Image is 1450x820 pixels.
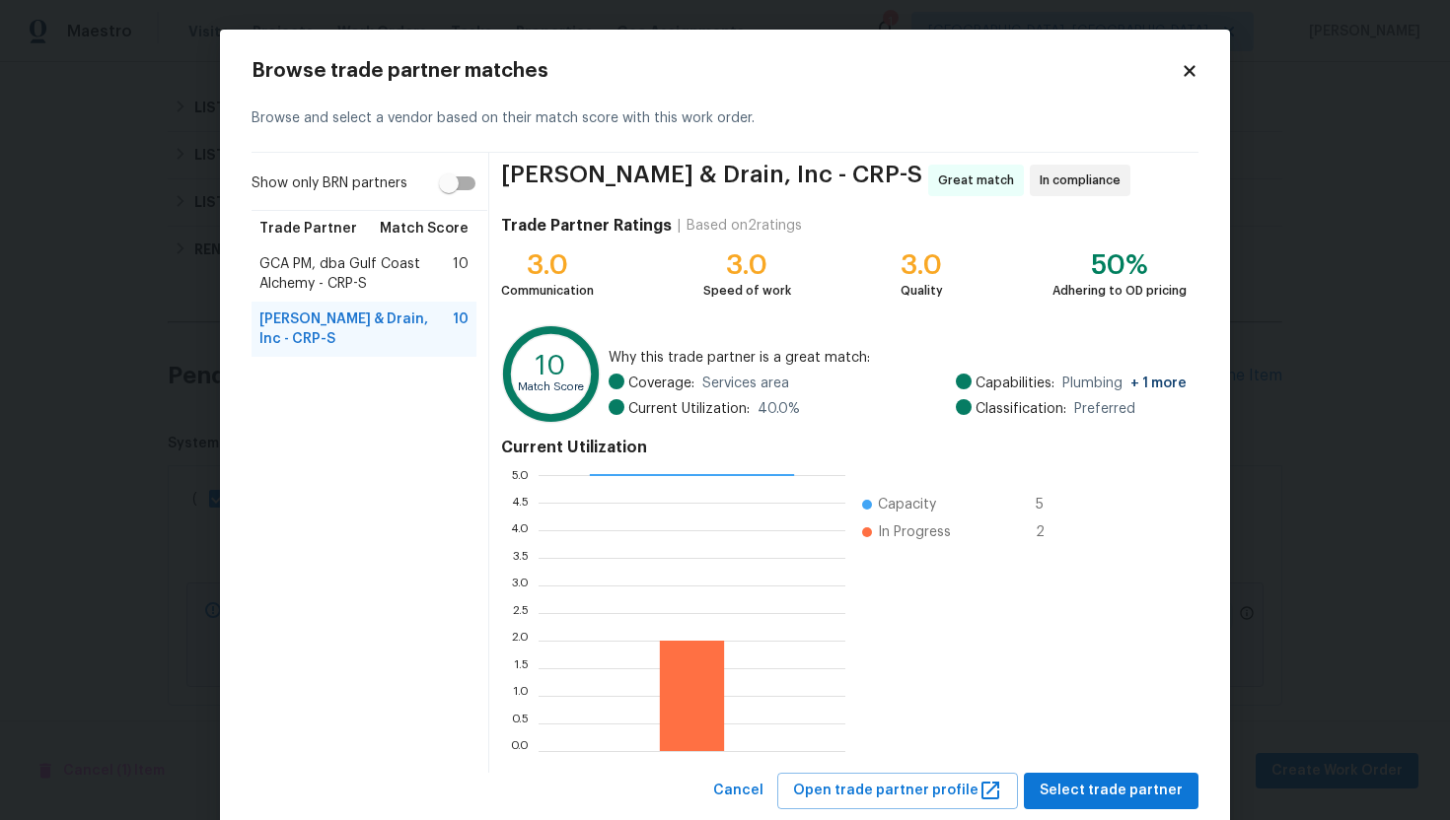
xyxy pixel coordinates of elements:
[687,216,802,236] div: Based on 2 ratings
[252,173,407,194] span: Show only BRN partners
[609,348,1187,368] span: Why this trade partner is a great match:
[1130,376,1187,390] span: + 1 more
[511,635,529,647] text: 2.0
[1062,374,1187,393] span: Plumbing
[511,580,529,591] text: 3.0
[1036,495,1067,514] span: 5
[536,352,566,379] text: 10
[501,281,594,301] div: Communication
[976,399,1066,419] span: Classification:
[1052,281,1187,301] div: Adhering to OD pricing
[259,309,453,349] span: [PERSON_NAME] & Drain, Inc - CRP-S
[713,779,763,803] span: Cancel
[259,254,453,294] span: GCA PM, dba Gulf Coast Alchemy - CRP-S
[703,281,791,301] div: Speed of work
[758,399,800,419] span: 40.0 %
[1024,773,1198,809] button: Select trade partner
[976,374,1054,393] span: Capabilities:
[628,399,750,419] span: Current Utilization:
[702,374,789,393] span: Services area
[252,61,1181,81] h2: Browse trade partner matches
[793,779,1002,803] span: Open trade partner profile
[705,773,771,809] button: Cancel
[672,216,687,236] div: |
[938,171,1022,190] span: Great match
[703,255,791,275] div: 3.0
[512,607,529,619] text: 2.5
[511,717,529,729] text: 0.5
[511,469,529,481] text: 5.0
[878,522,951,542] span: In Progress
[901,255,943,275] div: 3.0
[1074,399,1135,419] span: Preferred
[380,219,469,239] span: Match Score
[878,495,936,514] span: Capacity
[1052,255,1187,275] div: 50%
[510,745,529,757] text: 0.0
[511,497,529,509] text: 4.5
[901,281,943,301] div: Quality
[628,374,694,393] span: Coverage:
[453,309,469,349] span: 10
[252,85,1198,153] div: Browse and select a vendor based on their match score with this work order.
[1040,171,1128,190] span: In compliance
[501,165,922,196] span: [PERSON_NAME] & Drain, Inc - CRP-S
[1040,779,1183,803] span: Select trade partner
[259,219,357,239] span: Trade Partner
[453,254,469,294] span: 10
[501,438,1187,457] h4: Current Utilization
[1036,522,1067,542] span: 2
[510,524,529,536] text: 4.0
[513,690,529,702] text: 1.0
[501,216,672,236] h4: Trade Partner Ratings
[501,255,594,275] div: 3.0
[514,662,529,674] text: 1.5
[518,381,584,392] text: Match Score
[777,773,1018,809] button: Open trade partner profile
[512,552,529,564] text: 3.5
